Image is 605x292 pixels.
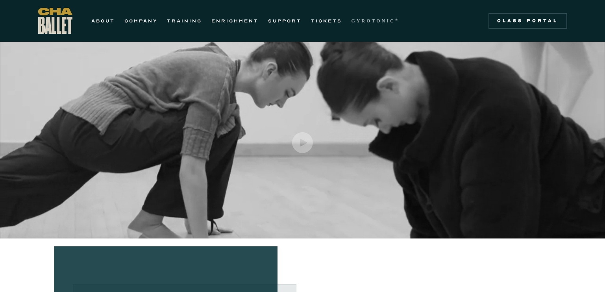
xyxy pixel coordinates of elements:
[488,13,567,29] a: Class Portal
[38,8,72,34] a: home
[167,16,202,26] a: TRAINING
[352,16,400,26] a: GYROTONIC®
[211,16,259,26] a: ENRICHMENT
[493,18,562,24] div: Class Portal
[124,16,157,26] a: COMPANY
[395,18,400,22] sup: ®
[268,16,302,26] a: SUPPORT
[311,16,342,26] a: TICKETS
[352,18,395,24] strong: GYROTONIC
[91,16,115,26] a: ABOUT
